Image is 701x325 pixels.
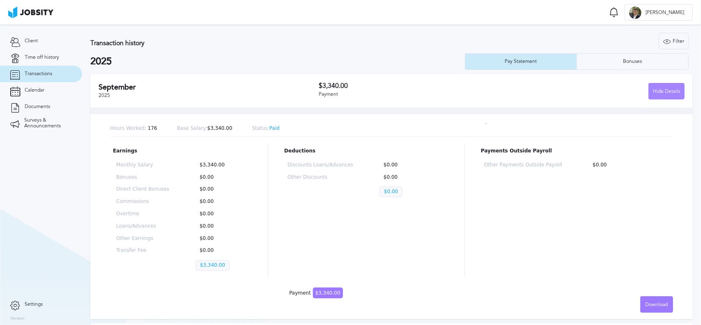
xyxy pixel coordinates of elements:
[195,248,248,254] p: $0.00
[379,162,445,168] p: $0.00
[25,71,52,77] span: Transactions
[25,104,50,110] span: Documents
[24,118,72,129] span: Surveys & Announcements
[195,175,248,180] p: $0.00
[177,126,232,131] p: $3,340.00
[629,7,641,19] div: M
[625,4,693,21] button: M[PERSON_NAME]
[648,83,685,99] button: Hide Details
[177,125,207,131] span: Base Salary:
[8,7,53,18] img: ab4bad089aa723f57921c736e9817d99.png
[116,175,169,180] p: Bonuses
[287,162,353,168] p: Discounts Loans/Advances
[90,39,418,47] h3: Transaction history
[484,162,562,168] p: Other Payments Outside Payroll
[25,302,43,307] span: Settings
[195,236,248,242] p: $0.00
[379,187,402,197] p: $0.00
[116,162,169,168] p: Monthly Salary
[465,53,577,70] button: Pay Statement
[481,148,670,154] p: Payments Outside Payroll
[195,162,248,168] p: $3,340.00
[501,59,541,65] div: Pay Statement
[195,211,248,217] p: $0.00
[252,126,280,131] p: Paid
[641,10,688,16] span: [PERSON_NAME]
[116,236,169,242] p: Other Earnings
[313,288,343,298] span: $3,340.00
[99,83,319,92] h2: September
[287,175,353,180] p: Other Discounts
[116,248,169,254] p: Transfer Fee
[195,199,248,205] p: $0.00
[659,33,688,50] div: Filter
[659,33,689,49] button: Filter
[25,88,44,93] span: Calendar
[116,187,169,192] p: Direct Client Bonuses
[90,56,465,67] h2: 2025
[649,83,684,100] div: Hide Details
[319,82,502,90] h3: $3,340.00
[588,162,667,168] p: $0.00
[379,175,445,180] p: $0.00
[640,296,673,313] button: Download
[195,187,248,192] p: $0.00
[195,224,248,229] p: $0.00
[116,211,169,217] p: Overtime
[110,125,146,131] span: Hours Worked:
[195,260,230,271] p: $3,340.00
[619,59,646,65] div: Bonuses
[116,199,169,205] p: Commissions
[577,53,689,70] button: Bonuses
[646,302,668,308] span: Download
[113,148,252,154] p: Earnings
[25,38,38,44] span: Client
[99,92,110,98] span: 2025
[110,126,157,131] p: 176
[284,148,448,154] p: Deductions
[319,92,502,97] div: Payment
[289,290,342,296] div: Payment
[252,125,269,131] span: Status:
[25,55,59,60] span: Time off history
[10,316,25,321] label: Version:
[116,224,169,229] p: Loans/Advances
